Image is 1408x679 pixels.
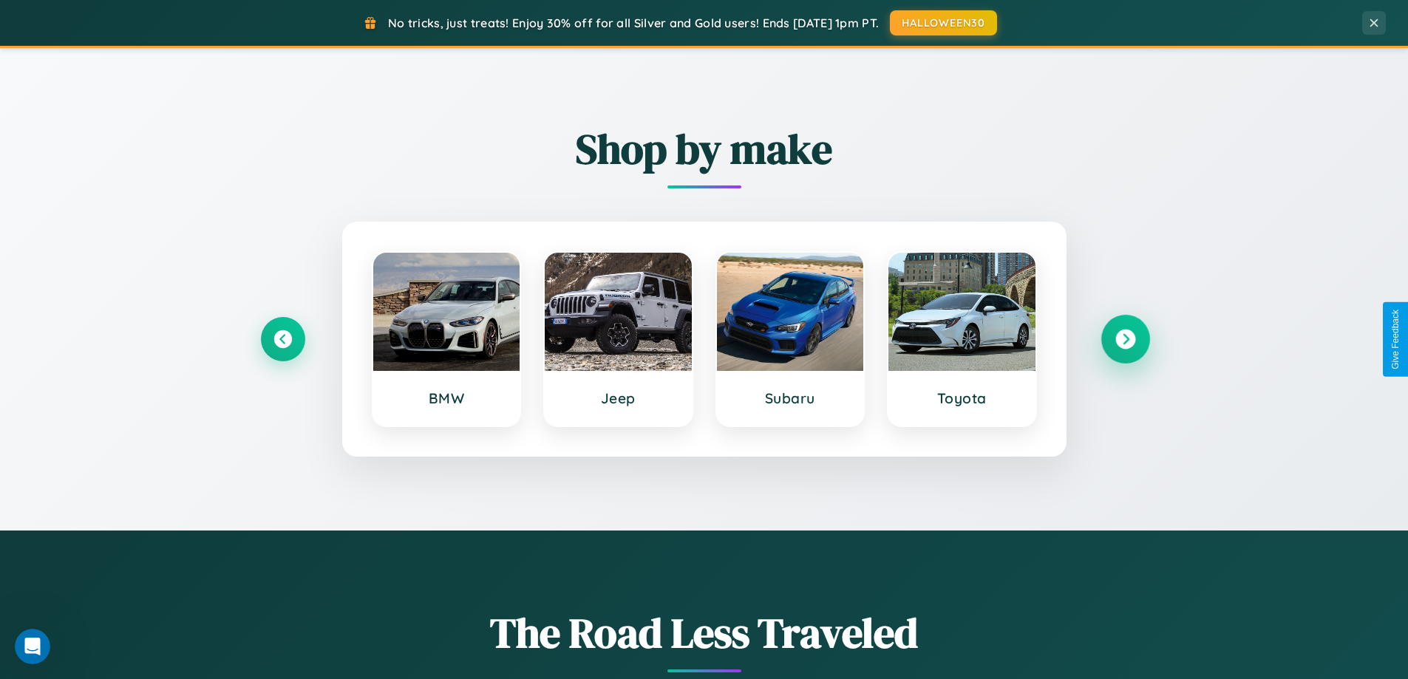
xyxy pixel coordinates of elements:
h3: Toyota [903,389,1021,407]
h2: Shop by make [261,120,1148,177]
button: HALLOWEEN30 [890,10,997,35]
iframe: Intercom live chat [15,629,50,664]
div: Give Feedback [1390,310,1401,369]
span: No tricks, just treats! Enjoy 30% off for all Silver and Gold users! Ends [DATE] 1pm PT. [388,16,879,30]
h3: Subaru [732,389,849,407]
h3: BMW [388,389,506,407]
h3: Jeep [560,389,677,407]
h1: The Road Less Traveled [261,604,1148,661]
